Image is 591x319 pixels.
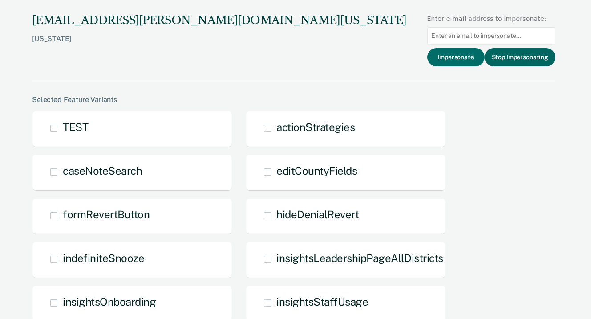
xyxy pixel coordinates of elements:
[63,121,88,133] span: TEST
[485,48,555,66] button: Stop Impersonating
[427,14,555,24] div: Enter e-mail address to impersonate:
[63,164,142,177] span: caseNoteSearch
[32,34,406,57] div: [US_STATE]
[276,121,355,133] span: actionStrategies
[32,95,555,104] div: Selected Feature Variants
[276,252,443,264] span: insightsLeadershipPageAllDistricts
[276,164,357,177] span: editCountyFields
[427,48,485,66] button: Impersonate
[427,27,555,45] input: Enter an email to impersonate...
[32,14,406,27] div: [EMAIL_ADDRESS][PERSON_NAME][DOMAIN_NAME][US_STATE]
[63,295,156,308] span: insightsOnboarding
[63,208,150,221] span: formRevertButton
[63,252,144,264] span: indefiniteSnooze
[276,208,359,221] span: hideDenialRevert
[276,295,368,308] span: insightsStaffUsage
